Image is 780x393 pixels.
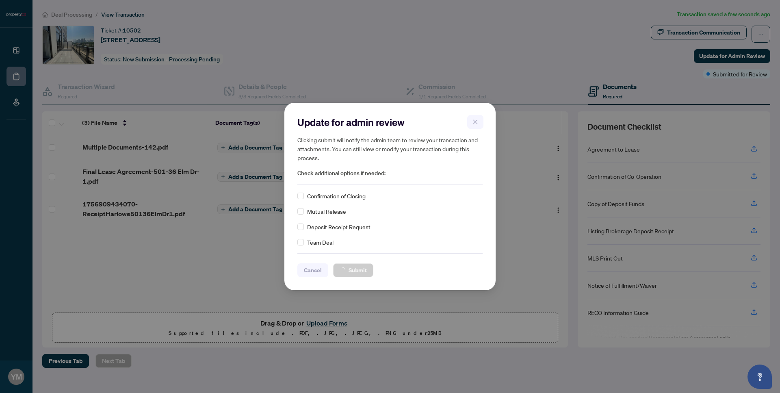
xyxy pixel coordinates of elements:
span: Check additional options if needed: [297,169,483,178]
h2: Update for admin review [297,116,483,129]
button: Submit [333,263,373,277]
span: Deposit Receipt Request [307,222,370,231]
h5: Clicking submit will notify the admin team to review your transaction and attachments. You can st... [297,135,483,162]
button: Cancel [297,263,328,277]
span: Mutual Release [307,207,346,216]
button: Open asap [747,365,772,389]
span: Confirmation of Closing [307,191,366,200]
span: Team Deal [307,238,334,247]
